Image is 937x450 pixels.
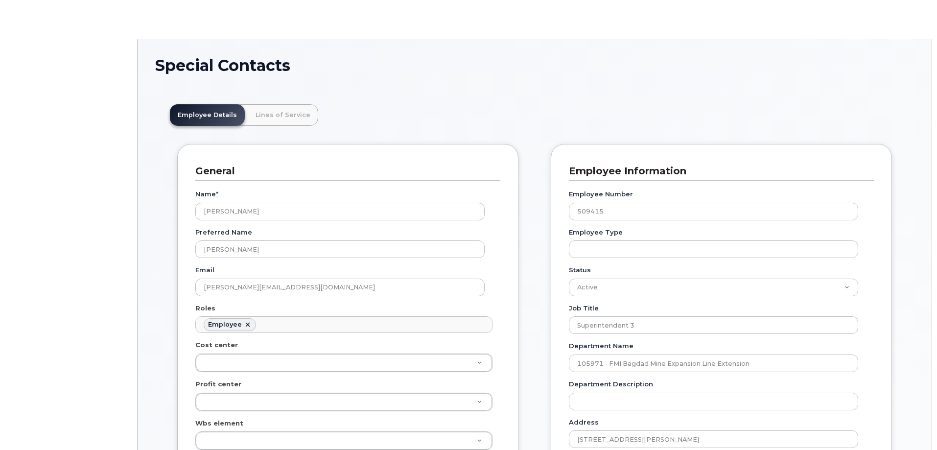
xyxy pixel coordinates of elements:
[569,341,633,351] label: Department Name
[216,190,218,198] abbr: required
[195,419,243,428] label: Wbs element
[208,321,242,329] div: Employee
[569,228,623,237] label: Employee Type
[170,104,245,126] a: Employee Details
[195,165,493,178] h3: General
[569,265,591,275] label: Status
[569,379,653,389] label: Department Description
[569,189,633,199] label: Employee Number
[195,189,218,199] label: Name
[195,304,215,313] label: Roles
[248,104,318,126] a: Lines of Service
[195,340,238,350] label: Cost center
[569,165,867,178] h3: Employee Information
[155,57,914,74] h1: Special Contacts
[569,304,599,313] label: Job Title
[195,265,214,275] label: Email
[195,379,241,389] label: Profit center
[195,228,252,237] label: Preferred Name
[569,418,599,427] label: Address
